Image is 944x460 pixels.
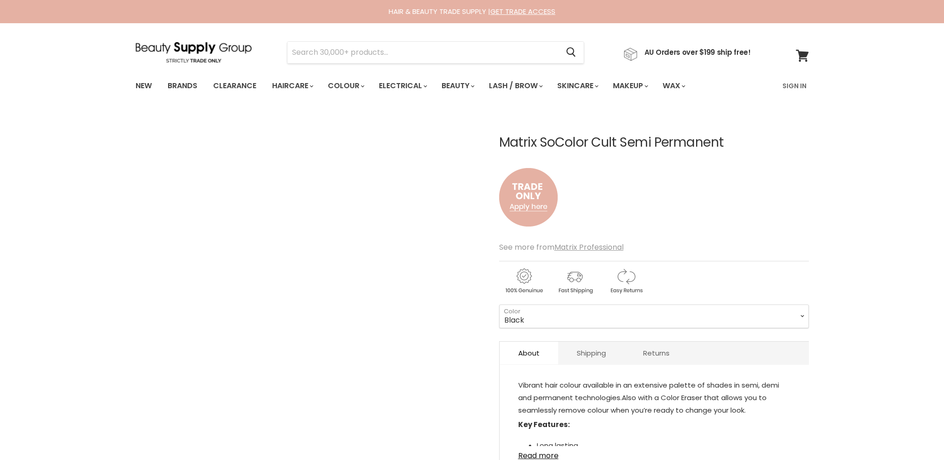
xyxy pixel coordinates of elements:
[129,76,159,96] a: New
[372,76,433,96] a: Electrical
[499,136,809,150] h1: Matrix SoColor Cult Semi Permanent
[499,267,548,295] img: genuine.gif
[124,72,820,99] nav: Main
[777,76,812,96] a: Sign In
[206,76,263,96] a: Clearance
[435,76,480,96] a: Beauty
[518,393,767,415] span: Also with a Color Eraser that allows you to seamlessly remove colour when you’re ready to change ...
[499,159,558,236] img: to.png
[518,380,779,402] span: Vibrant hair colour available in an extensive palette of shades in semi, demi and permanent techn...
[550,76,604,96] a: Skincare
[499,242,624,253] span: See more from
[601,267,651,295] img: returns.gif
[537,441,578,450] span: Long lasting
[265,76,319,96] a: Haircare
[321,76,370,96] a: Colour
[606,76,654,96] a: Makeup
[287,41,584,64] form: Product
[500,342,558,364] a: About
[482,76,548,96] a: Lash / Brow
[287,42,559,63] input: Search
[625,342,688,364] a: Returns
[554,242,624,253] a: Matrix Professional
[124,7,820,16] div: HAIR & BEAUTY TRADE SUPPLY |
[161,76,204,96] a: Brands
[656,76,691,96] a: Wax
[550,267,599,295] img: shipping.gif
[558,342,625,364] a: Shipping
[129,72,735,99] ul: Main menu
[518,446,790,460] a: Read more
[136,112,482,459] div: Matrix SoColor Cult Semi Permanent image. Click or Scroll to Zoom.
[490,6,555,16] a: GET TRADE ACCESS
[559,42,584,63] button: Search
[518,420,570,429] strong: Key Features:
